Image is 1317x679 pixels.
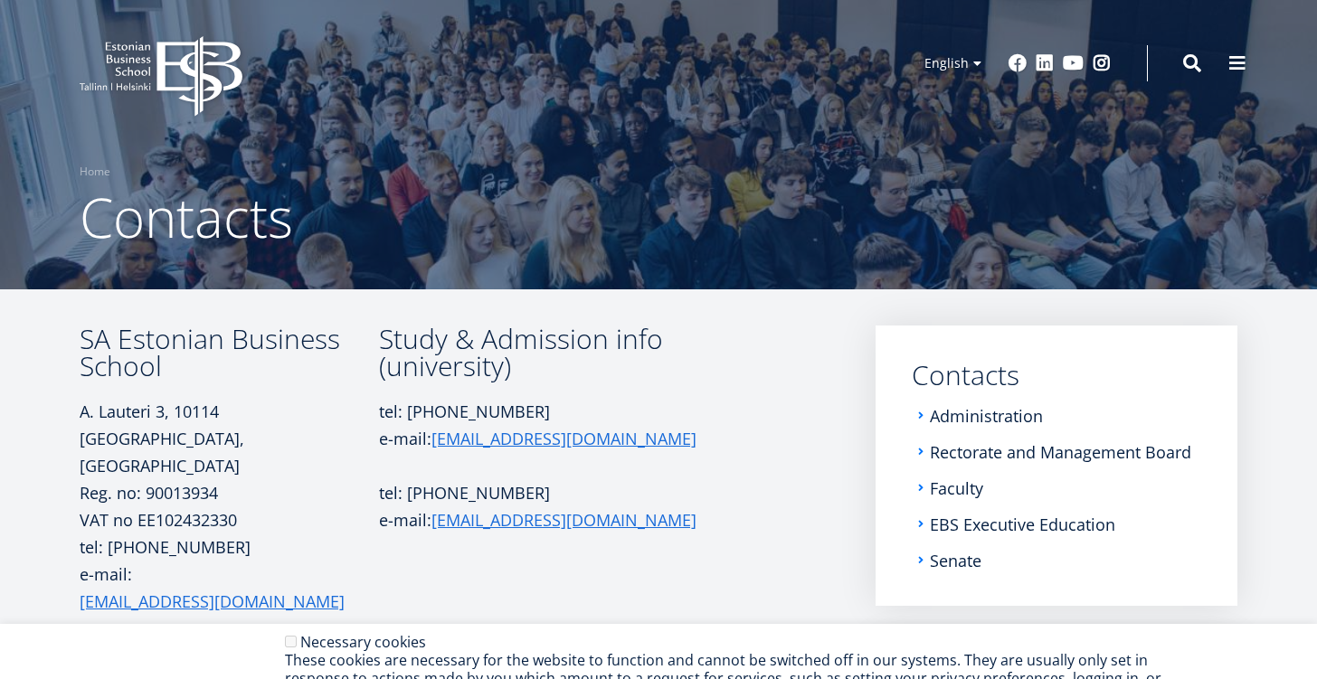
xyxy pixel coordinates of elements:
a: Contacts [912,362,1201,389]
h3: SA Estonian Business School [80,325,379,380]
a: Youtube [1063,54,1084,72]
p: e-mail: [379,506,723,533]
label: Necessary cookies [300,632,426,652]
p: tel: [PHONE_NUMBER] [379,479,723,506]
a: Senate [930,552,981,570]
p: VAT no EE102432330 [80,506,379,533]
p: A. Lauteri 3, 10114 [GEOGRAPHIC_DATA], [GEOGRAPHIC_DATA] Reg. no: 90013934 [80,398,379,506]
a: Instagram [1093,54,1111,72]
a: EBS Executive Education [930,515,1115,533]
a: [EMAIL_ADDRESS][DOMAIN_NAME] [431,425,696,452]
a: [EMAIL_ADDRESS][DOMAIN_NAME] [80,588,345,615]
a: Facebook [1009,54,1027,72]
a: Administration [930,407,1043,425]
h3: Study & Admission info (university) [379,325,723,380]
a: [EMAIL_ADDRESS][DOMAIN_NAME] [431,506,696,533]
a: Rectorate and Management Board [930,443,1191,461]
a: Faculty [930,479,983,497]
a: Home [80,163,110,181]
p: tel: [PHONE_NUMBER] e-mail: [80,533,379,642]
a: Linkedin [1036,54,1054,72]
p: tel: [PHONE_NUMBER] e-mail: [379,398,723,452]
span: Contacts [80,180,293,254]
